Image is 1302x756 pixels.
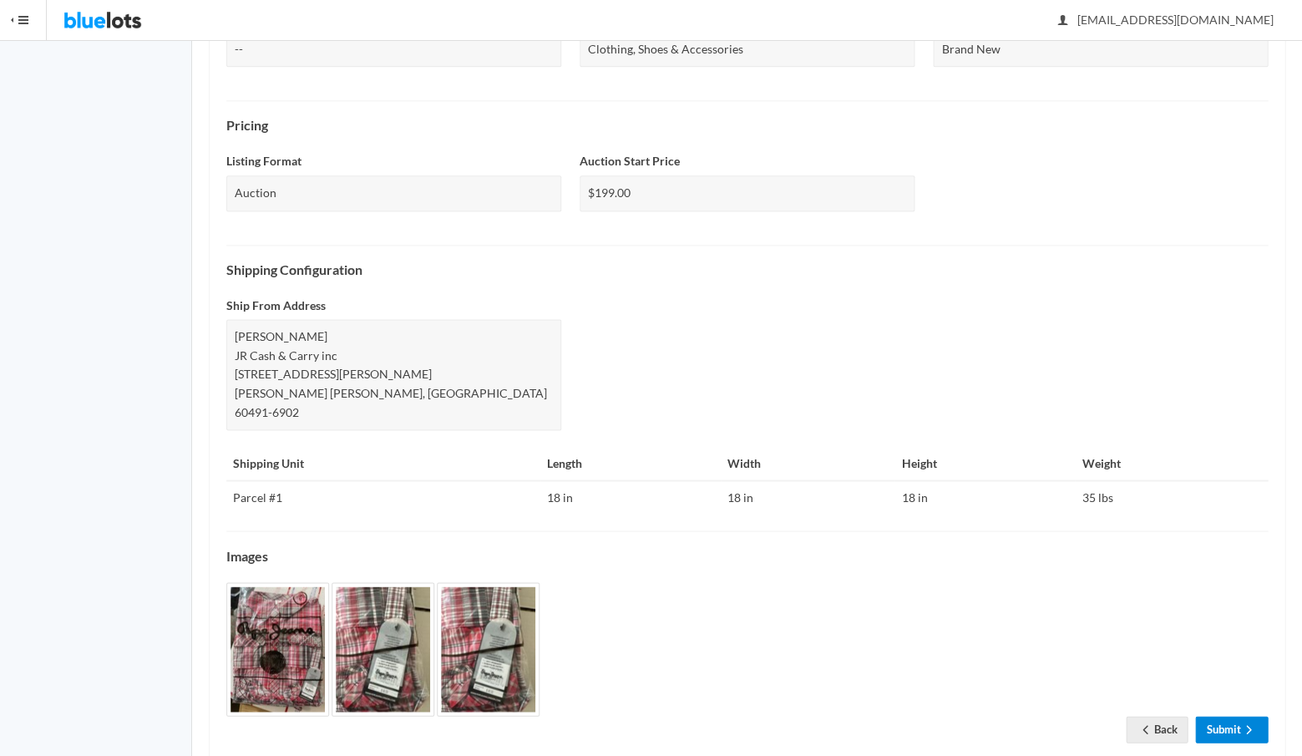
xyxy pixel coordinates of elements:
[721,447,894,480] th: Width
[540,480,721,514] td: 18 in
[226,582,329,716] img: 9079116c-0de3-4ef8-b471-da9c77a4bbe5-1759622542.jpg
[226,480,540,514] td: Parcel #1
[226,32,561,68] div: --
[1058,13,1273,27] span: [EMAIL_ADDRESS][DOMAIN_NAME]
[1137,723,1153,738] ion-icon: arrow back
[894,447,1075,480] th: Height
[1195,716,1268,742] a: Submitarrow forward
[580,152,680,171] label: Auction Start Price
[540,447,721,480] th: Length
[226,319,561,430] div: [PERSON_NAME] JR Cash & Carry inc [STREET_ADDRESS][PERSON_NAME] [PERSON_NAME] [PERSON_NAME], [GEO...
[1075,480,1268,514] td: 35 lbs
[1054,13,1071,29] ion-icon: person
[332,582,434,716] img: 808ac523-d61b-48ac-a533-a831110f8071-1759622542.jpg
[1075,447,1268,480] th: Weight
[226,175,561,211] div: Auction
[580,175,914,211] div: $199.00
[226,118,1268,133] h4: Pricing
[226,297,326,316] label: Ship From Address
[894,480,1075,514] td: 18 in
[580,32,914,68] div: Clothing, Shoes & Accessories
[437,582,540,716] img: fddc90d6-6725-498c-9665-32c8b742df56-1759622543.jpg
[226,548,1268,563] h4: Images
[226,262,1268,277] h4: Shipping Configuration
[1240,723,1257,738] ion-icon: arrow forward
[721,480,894,514] td: 18 in
[226,447,540,480] th: Shipping Unit
[226,152,301,171] label: Listing Format
[933,32,1268,68] div: Brand New
[1126,716,1188,742] a: arrow backBack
